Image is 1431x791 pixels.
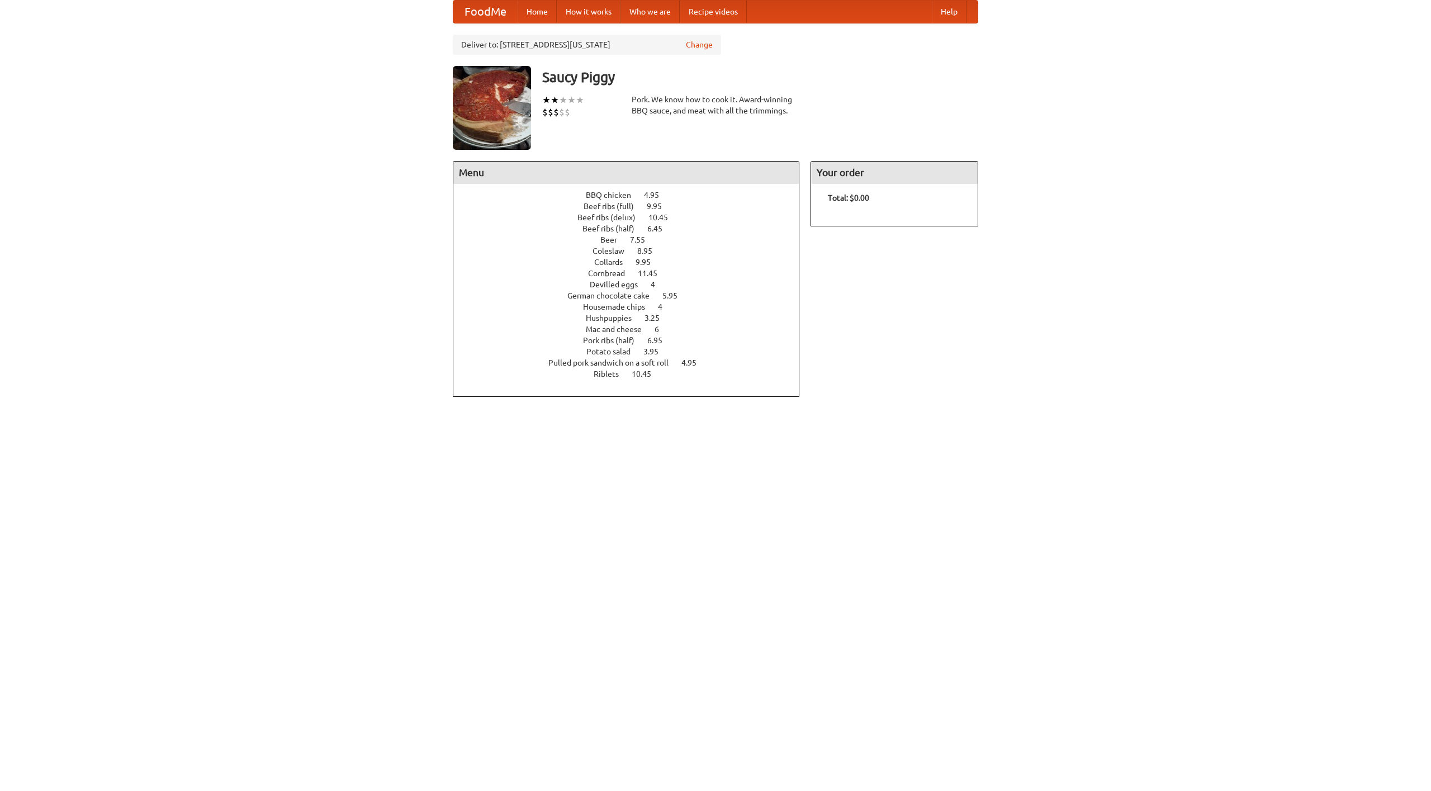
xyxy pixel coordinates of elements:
a: Beer 7.55 [600,235,666,244]
a: Beef ribs (half) 6.45 [582,224,683,233]
span: 4 [651,280,666,289]
a: FoodMe [453,1,518,23]
a: Who we are [620,1,680,23]
span: 10.45 [632,370,662,378]
li: $ [548,106,553,119]
h4: Menu [453,162,799,184]
li: $ [553,106,559,119]
a: Cornbread 11.45 [588,269,678,278]
a: Mac and cheese 6 [586,325,680,334]
a: Coleslaw 8.95 [593,247,673,255]
span: 6.95 [647,336,674,345]
span: Mac and cheese [586,325,653,334]
span: Devilled eggs [590,280,649,289]
a: Devilled eggs 4 [590,280,676,289]
img: angular.jpg [453,66,531,150]
a: Home [518,1,557,23]
span: 9.95 [636,258,662,267]
li: $ [565,106,570,119]
li: ★ [576,94,584,106]
span: Pork ribs (half) [583,336,646,345]
span: 3.95 [643,347,670,356]
span: 6.45 [647,224,674,233]
a: Recipe videos [680,1,747,23]
span: BBQ chicken [586,191,642,200]
span: 11.45 [638,269,669,278]
a: Riblets 10.45 [594,370,672,378]
span: 7.55 [630,235,656,244]
li: ★ [551,94,559,106]
span: 10.45 [648,213,679,222]
a: Potato salad 3.95 [586,347,679,356]
a: Collards 9.95 [594,258,671,267]
div: Pork. We know how to cook it. Award-winning BBQ sauce, and meat with all the trimmings. [632,94,799,116]
span: Beef ribs (full) [584,202,645,211]
b: Total: $0.00 [828,193,869,202]
span: 4 [658,302,674,311]
span: Pulled pork sandwich on a soft roll [548,358,680,367]
span: Beer [600,235,628,244]
span: 9.95 [647,202,673,211]
a: Pulled pork sandwich on a soft roll 4.95 [548,358,717,367]
li: $ [542,106,548,119]
span: Housemade chips [583,302,656,311]
span: 8.95 [637,247,664,255]
a: Pork ribs (half) 6.95 [583,336,683,345]
span: 5.95 [662,291,689,300]
span: Riblets [594,370,630,378]
li: $ [559,106,565,119]
span: German chocolate cake [567,291,661,300]
span: Potato salad [586,347,642,356]
span: 4.95 [644,191,670,200]
span: Hushpuppies [586,314,643,323]
li: ★ [542,94,551,106]
a: Beef ribs (delux) 10.45 [577,213,689,222]
a: Beef ribs (full) 9.95 [584,202,683,211]
a: German chocolate cake 5.95 [567,291,698,300]
a: Housemade chips 4 [583,302,683,311]
a: How it works [557,1,620,23]
a: Change [686,39,713,50]
span: Beef ribs (delux) [577,213,647,222]
span: 6 [655,325,670,334]
a: Hushpuppies 3.25 [586,314,680,323]
span: Collards [594,258,634,267]
div: Deliver to: [STREET_ADDRESS][US_STATE] [453,35,721,55]
a: BBQ chicken 4.95 [586,191,680,200]
li: ★ [559,94,567,106]
span: 3.25 [645,314,671,323]
span: Cornbread [588,269,636,278]
span: Coleslaw [593,247,636,255]
li: ★ [567,94,576,106]
h4: Your order [811,162,978,184]
span: Beef ribs (half) [582,224,646,233]
a: Help [932,1,966,23]
h3: Saucy Piggy [542,66,978,88]
span: 4.95 [681,358,708,367]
